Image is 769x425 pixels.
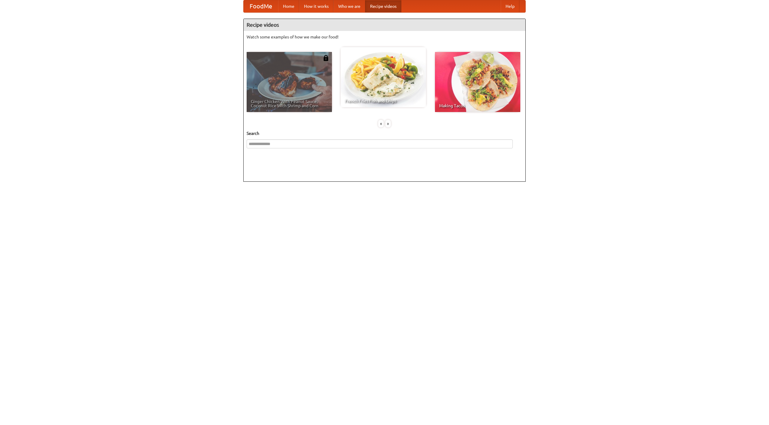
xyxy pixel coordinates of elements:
span: Making Tacos [439,104,516,108]
p: Watch some examples of how we make our food! [247,34,522,40]
h4: Recipe videos [244,19,525,31]
a: How it works [299,0,333,12]
div: « [378,120,384,127]
a: French Fries Fish and Chips [341,47,426,107]
a: Who we are [333,0,365,12]
a: Making Tacos [435,52,520,112]
a: Recipe videos [365,0,401,12]
div: » [385,120,391,127]
img: 483408.png [323,55,329,61]
h5: Search [247,130,522,136]
a: Home [278,0,299,12]
a: FoodMe [244,0,278,12]
span: French Fries Fish and Chips [345,99,422,103]
a: Help [501,0,519,12]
